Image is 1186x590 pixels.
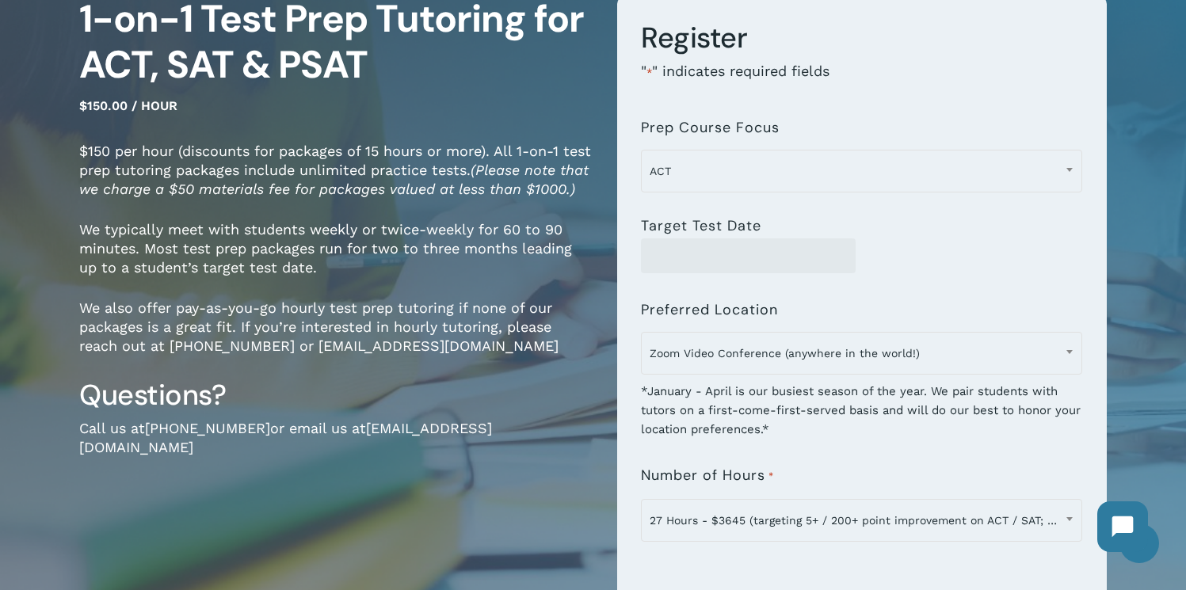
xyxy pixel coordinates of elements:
span: Zoom Video Conference (anywhere in the world!) [642,337,1081,370]
span: Zoom Video Conference (anywhere in the world!) [641,332,1082,375]
label: Target Test Date [641,218,761,234]
p: We typically meet with students weekly or twice-weekly for 60 to 90 minutes. Most test prep packa... [79,220,593,299]
a: [PHONE_NUMBER] [145,420,270,436]
h3: Register [641,20,1082,56]
p: We also offer pay-as-you-go hourly test prep tutoring if none of our packages is a great fit. If ... [79,299,593,377]
label: Preferred Location [641,302,778,318]
p: $150 per hour (discounts for packages of 15 hours or more). All 1-on-1 test prep tutoring package... [79,142,593,220]
p: " " indicates required fields [641,62,1082,104]
p: Call us at or email us at [79,419,593,478]
div: *January - April is our busiest season of the year. We pair students with tutors on a first-come-... [641,371,1082,439]
span: 27 Hours - $3645 (targeting 5+ / 200+ point improvement on ACT / SAT; reg. $4050) [641,499,1082,542]
span: ACT [641,150,1082,192]
label: Number of Hours [641,467,773,485]
span: ACT [642,154,1081,188]
span: 27 Hours - $3645 (targeting 5+ / 200+ point improvement on ACT / SAT; reg. $4050) [642,504,1081,537]
span: $150.00 / hour [79,98,177,113]
label: Prep Course Focus [641,120,780,135]
iframe: Chatbot [1081,485,1164,568]
h3: Questions? [79,377,593,413]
